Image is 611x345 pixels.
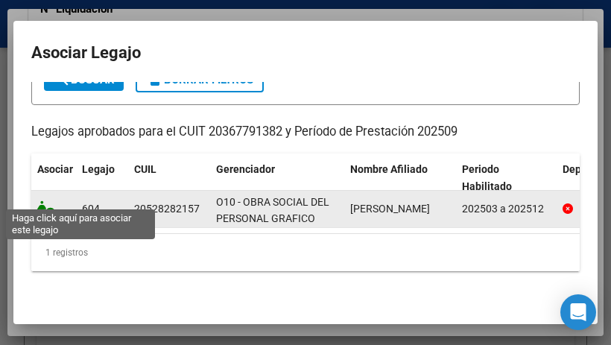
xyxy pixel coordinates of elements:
[31,234,580,271] div: 1 registros
[462,200,551,218] div: 202503 a 202512
[134,200,200,218] div: 20528282157
[134,163,156,175] span: CUIL
[350,163,428,175] span: Nombre Afiliado
[560,294,596,330] div: Open Intercom Messenger
[216,196,329,225] span: O10 - OBRA SOCIAL DEL PERSONAL GRAFICO
[146,73,253,86] span: Borrar Filtros
[37,163,73,175] span: Asociar
[128,153,210,203] datatable-header-cell: CUIL
[216,163,275,175] span: Gerenciador
[31,39,580,67] h2: Asociar Legajo
[344,153,456,203] datatable-header-cell: Nombre Afiliado
[210,153,344,203] datatable-header-cell: Gerenciador
[76,153,128,203] datatable-header-cell: Legajo
[456,153,557,203] datatable-header-cell: Periodo Habilitado
[82,203,100,215] span: 604
[31,153,76,203] datatable-header-cell: Asociar
[350,203,430,215] span: REVAINERA SANTINO BENJAMIN
[82,163,115,175] span: Legajo
[53,73,115,86] span: Buscar
[462,163,512,192] span: Periodo Habilitado
[31,123,580,142] p: Legajos aprobados para el CUIT 20367791382 y Período de Prestación 202509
